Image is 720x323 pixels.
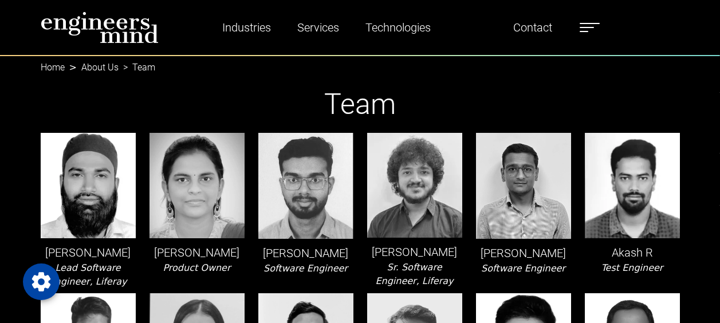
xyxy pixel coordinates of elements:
i: Test Engineer [601,262,663,273]
p: [PERSON_NAME] [476,245,571,262]
img: logo [41,11,159,44]
i: Sr. Software Engineer, Liferay [375,262,453,286]
i: Lead Software Engineer, Liferay [49,262,127,287]
img: leader-img [476,133,571,239]
nav: breadcrumb [41,55,680,69]
a: Contact [509,14,557,41]
h1: Team [41,87,680,121]
p: [PERSON_NAME] [149,244,245,261]
img: leader-img [367,133,462,238]
p: [PERSON_NAME] [41,244,136,261]
a: Technologies [361,14,435,41]
a: Home [41,62,65,73]
li: Team [119,61,155,74]
img: leader-img [149,133,245,238]
a: Services [293,14,344,41]
p: [PERSON_NAME] [367,243,462,261]
i: Software Engineer [263,263,348,274]
a: About Us [81,62,119,73]
i: Product Owner [163,262,230,273]
img: leader-img [41,133,136,238]
p: [PERSON_NAME] [258,245,353,262]
a: Industries [218,14,276,41]
img: leader-img [585,133,680,238]
i: Software Engineer [481,263,565,274]
p: Akash R [585,244,680,261]
img: leader-img [258,133,353,238]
